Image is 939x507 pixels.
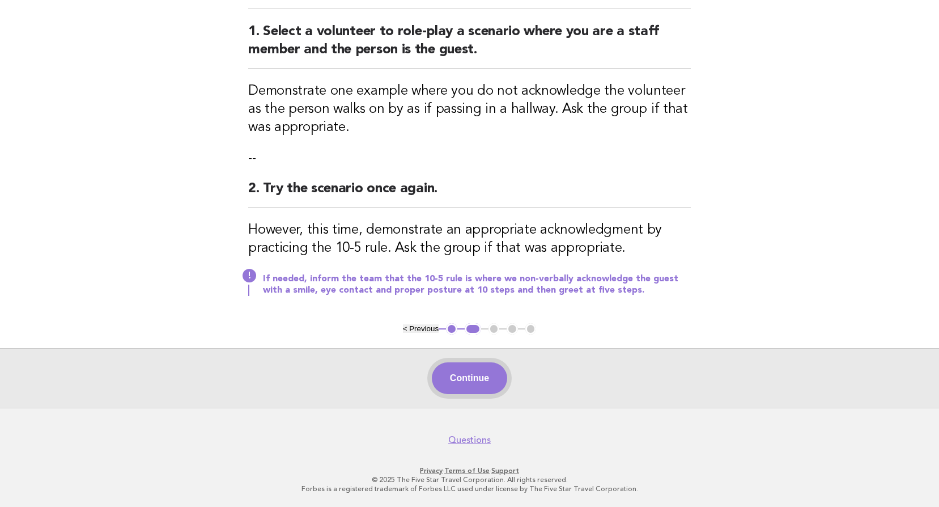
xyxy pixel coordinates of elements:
[263,273,691,296] p: If needed, inform the team that the 10-5 rule is where we non-verbally acknowledge the guest with...
[465,323,481,335] button: 2
[248,150,691,166] p: --
[248,180,691,208] h2: 2. Try the scenario once again.
[123,475,817,484] p: © 2025 The Five Star Travel Corporation. All rights reserved.
[123,466,817,475] p: · ·
[432,362,507,394] button: Continue
[444,467,490,475] a: Terms of Use
[491,467,519,475] a: Support
[248,221,691,257] h3: However, this time, demonstrate an appropriate acknowledgment by practicing the 10-5 rule. Ask th...
[123,484,817,493] p: Forbes is a registered trademark of Forbes LLC used under license by The Five Star Travel Corpora...
[403,324,439,333] button: < Previous
[446,323,457,335] button: 1
[248,23,691,69] h2: 1. Select a volunteer to role-play a scenario where you are a staff member and the person is the ...
[420,467,443,475] a: Privacy
[248,82,691,137] h3: Demonstrate one example where you do not acknowledge the volunteer as the person walks on by as i...
[448,434,491,446] a: Questions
